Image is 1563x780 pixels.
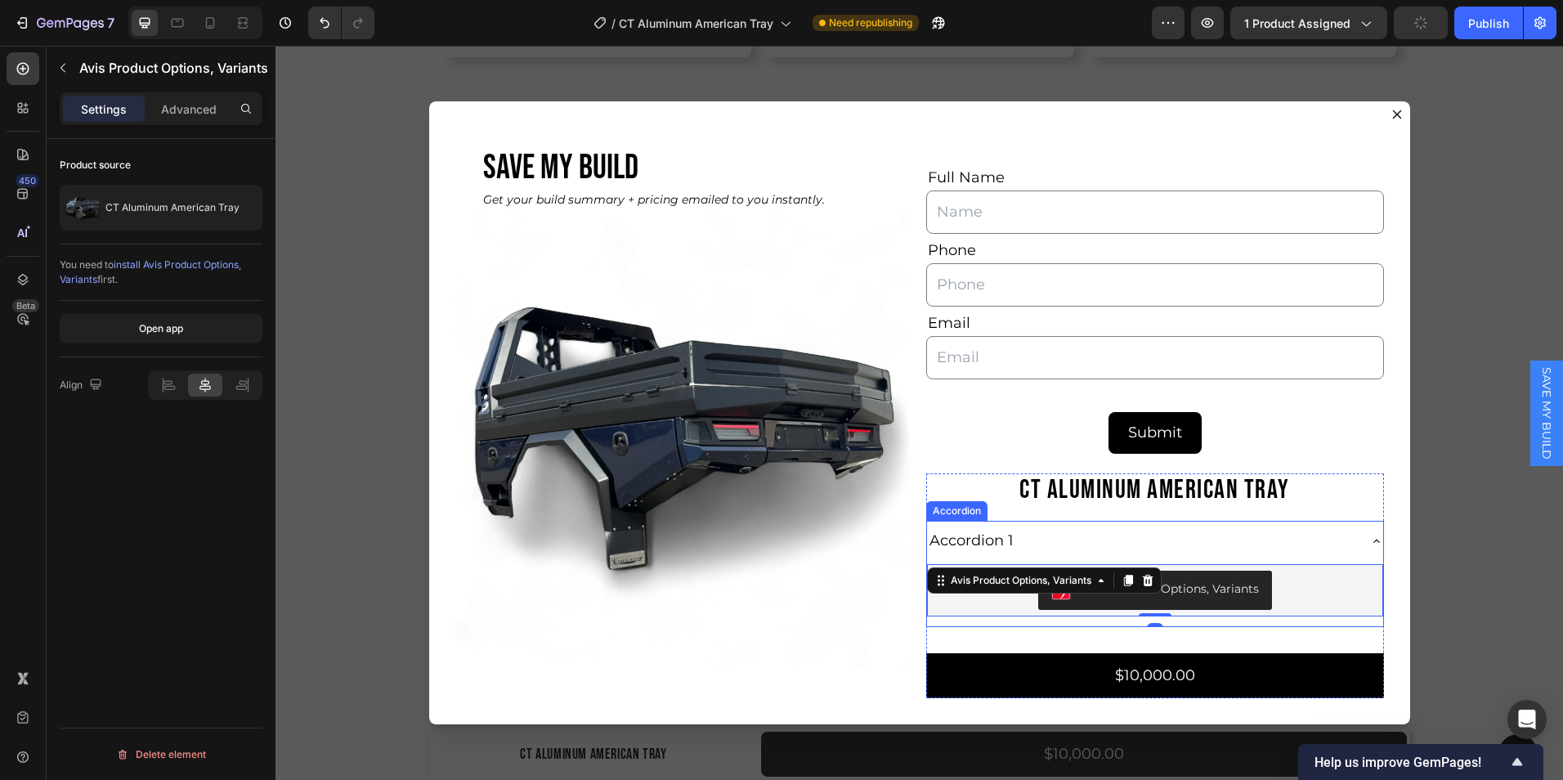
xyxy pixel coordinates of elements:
[60,742,262,768] button: Delete element
[66,191,99,224] img: product feature img
[161,101,217,118] p: Advanced
[1507,700,1547,739] div: Open Intercom Messenger
[12,299,39,312] div: Beta
[139,321,183,336] div: Open app
[208,146,636,163] p: Get your build summary + pricing emailed to you instantly.
[829,16,912,30] span: Need republishing
[105,202,240,213] p: CT Aluminum American Tray
[1244,15,1350,32] span: 1 product assigned
[652,482,741,509] div: Accordion 1
[206,101,638,144] h2: SAVE MY BUILD
[60,258,262,287] div: You need to first.
[833,366,926,408] button: Submit
[651,145,1108,188] input: Name
[60,374,105,397] div: Align
[1314,755,1507,770] span: Help us improve GemPages!
[154,56,1135,679] div: Dialog body
[154,56,1135,679] div: Dialog content
[651,265,1108,290] div: Email
[651,290,1108,334] input: Email
[16,174,39,187] div: 450
[1468,15,1509,32] div: Publish
[611,15,616,32] span: /
[81,101,127,118] p: Settings
[871,577,888,590] div: 0
[651,428,1108,462] h2: CT Aluminum American Tray
[60,158,131,173] div: Product source
[180,164,638,622] img: gempages_558375859824624458-92788752-0c9c-4cd9-9db6-acaa95879ba7.png
[107,13,114,33] p: 7
[652,121,1107,143] p: Full Name
[853,376,907,398] div: Submit
[651,217,1108,261] input: Phone
[7,7,122,39] button: 7
[651,192,1108,217] div: Phone
[808,535,983,552] div: Avis Product Options, Variants
[116,745,206,764] div: Delete element
[79,58,268,78] p: Avis Product Options, Variants
[1263,321,1279,414] span: SAVE MY BUILD
[838,617,921,643] div: $10,000.00
[60,314,262,343] button: Open app
[672,527,819,542] div: Avis Product Options, Variants
[1230,7,1387,39] button: 1 product assigned
[60,258,241,285] span: install Avis Product Options, Variants
[619,15,773,32] span: CT Aluminum American Tray
[654,458,709,473] div: Accordion
[1454,7,1523,39] button: Publish
[275,46,1563,780] iframe: Design area
[308,7,374,39] div: Undo/Redo
[1314,752,1527,772] button: Show survey - Help us improve GemPages!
